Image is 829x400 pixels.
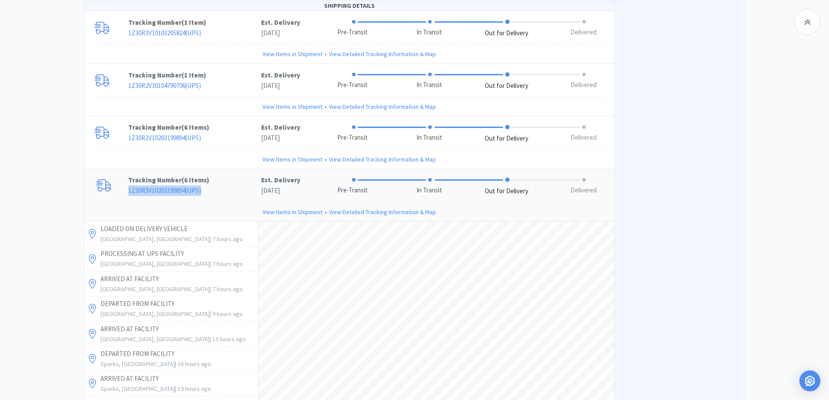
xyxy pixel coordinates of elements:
div: In Transit [416,133,442,143]
p: DEPARTED FROM FACILITY [101,299,256,309]
p: [GEOGRAPHIC_DATA], [GEOGRAPHIC_DATA] | 7 hours ago [101,284,256,294]
p: [DATE] [261,133,300,143]
a: View Detailed Tracking Information & Map [329,207,436,217]
p: LOADED ON DELIVERY VEHICLE [101,224,256,234]
div: In Transit [416,185,442,195]
a: View Items in Shipment [262,207,322,217]
p: Tracking Number ( ) [128,17,261,28]
div: Delivered [571,133,597,143]
p: [GEOGRAPHIC_DATA], [GEOGRAPHIC_DATA] | 9 hours ago [101,309,256,319]
a: View Detailed Tracking Information & Map [329,155,436,164]
p: Est. Delivery [261,175,300,185]
div: Pre-Transit [337,133,368,143]
p: [DATE] [261,28,300,38]
div: Pre-Transit [337,185,368,195]
a: View Detailed Tracking Information & Map [329,102,436,111]
a: 1Z30R3V10203199894(UPS) [128,186,201,195]
div: Delivered [571,80,597,90]
div: Out for Delivery [485,28,528,38]
div: Delivered [571,27,597,37]
p: Est. Delivery [261,70,300,81]
div: Pre-Transit [337,80,368,90]
div: Delivered [571,185,597,195]
div: In Transit [416,80,442,90]
p: [DATE] [261,81,300,91]
div: Pre-Transit [337,27,368,37]
p: ARRIVED AT FACILITY [101,373,256,384]
p: [DATE] [261,185,300,196]
p: Sparks, [GEOGRAPHIC_DATA] | 19 hours ago [101,384,256,393]
span: 1 Item [184,18,204,27]
span: 6 Items [184,176,207,184]
span: 1 Item [184,71,204,79]
a: View Items in Shipment [262,102,322,111]
p: [GEOGRAPHIC_DATA], [GEOGRAPHIC_DATA] | 13 hours ago [101,334,256,344]
div: Open Intercom Messenger [799,370,820,391]
a: 1Z30R3V10203199894(UPS) [128,134,201,142]
p: Est. Delivery [261,122,300,133]
p: Sparks, [GEOGRAPHIC_DATA] | 16 hours ago [101,359,256,369]
div: Out for Delivery [485,81,528,91]
div: In Transit [416,27,442,37]
a: View Items in Shipment [262,49,322,59]
div: SHIPPING DETAILS [84,1,614,11]
p: [GEOGRAPHIC_DATA], [GEOGRAPHIC_DATA] | 7 hours ago [101,234,256,244]
a: View Detailed Tracking Information & Map [329,49,436,59]
span: • [322,207,329,217]
span: 6 Items [184,123,207,131]
p: ARRIVED AT FACILITY [101,274,256,284]
span: • [322,102,329,111]
p: ARRIVED AT FACILITY [101,324,256,334]
a: 1Z30R2V30104790706(UPS) [128,81,201,90]
div: Out for Delivery [485,134,528,144]
p: Tracking Number ( ) [128,175,261,185]
a: View Items in Shipment [262,155,322,164]
span: • [322,49,329,59]
a: 1Z30R3V10103205824(UPS) [128,29,201,37]
p: Tracking Number ( ) [128,122,261,133]
p: [GEOGRAPHIC_DATA], [GEOGRAPHIC_DATA] | 7 hours ago [101,259,256,269]
div: Out for Delivery [485,186,528,196]
span: • [322,155,329,164]
p: DEPARTED FROM FACILITY [101,349,256,359]
p: Est. Delivery [261,17,300,28]
p: Tracking Number ( ) [128,70,261,81]
p: PROCESSING AT UPS FACILITY [101,249,256,259]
